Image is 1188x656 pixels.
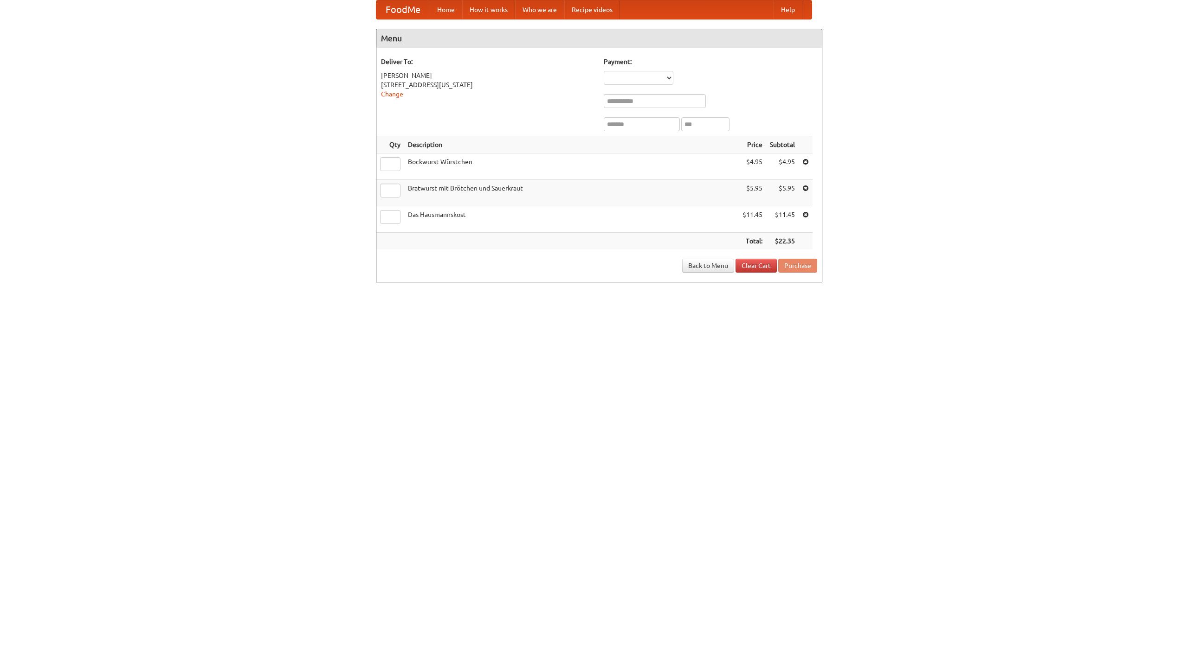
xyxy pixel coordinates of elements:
[515,0,564,19] a: Who we are
[778,259,817,273] button: Purchase
[739,153,766,180] td: $4.95
[462,0,515,19] a: How it works
[404,153,739,180] td: Bockwurst Würstchen
[404,180,739,206] td: Bratwurst mit Brötchen und Sauerkraut
[739,233,766,250] th: Total:
[766,153,799,180] td: $4.95
[739,206,766,233] td: $11.45
[381,90,403,98] a: Change
[604,57,817,66] h5: Payment:
[739,136,766,153] th: Price
[739,180,766,206] td: $5.95
[381,80,594,89] div: [STREET_ADDRESS][US_STATE]
[736,259,777,273] a: Clear Cart
[376,136,404,153] th: Qty
[381,57,594,66] h5: Deliver To:
[766,206,799,233] td: $11.45
[430,0,462,19] a: Home
[774,0,802,19] a: Help
[376,29,822,48] h4: Menu
[404,136,739,153] th: Description
[564,0,620,19] a: Recipe videos
[381,71,594,80] div: [PERSON_NAME]
[766,180,799,206] td: $5.95
[376,0,430,19] a: FoodMe
[404,206,739,233] td: Das Hausmannskost
[682,259,734,273] a: Back to Menu
[766,136,799,153] th: Subtotal
[766,233,799,250] th: $22.35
